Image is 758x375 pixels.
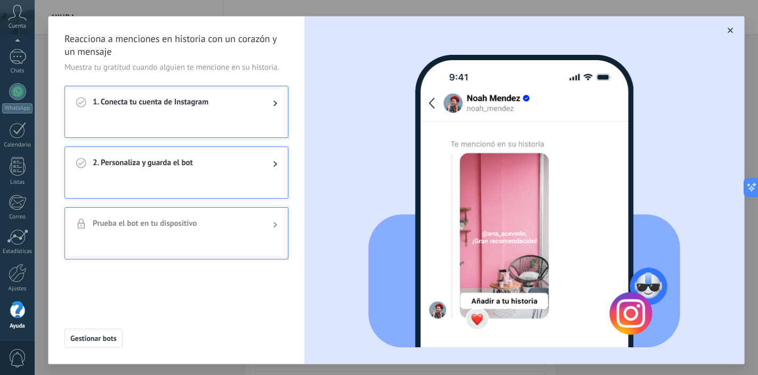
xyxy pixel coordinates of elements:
[93,97,256,110] span: 1. Conecta tu cuenta de Instagram
[9,23,26,30] span: Cuenta
[2,68,33,75] div: Chats
[2,142,33,149] div: Calendario
[2,103,33,113] div: WhatsApp
[93,158,256,170] span: 2. Personaliza y guarda el bot
[368,44,680,347] img: device_es_base.png
[70,335,117,342] span: Gestionar bots
[2,179,33,186] div: Listas
[2,323,33,330] div: Ayuda
[2,248,33,255] div: Estadísticas
[64,62,288,73] span: Muestra tu gratitud cuando alguien te mencione en su historia.
[2,214,33,221] div: Correo
[2,286,33,292] div: Ajustes
[64,32,288,58] span: Reacciona a menciones en historia con un corazón y un mensaje
[64,329,123,348] button: Gestionar bots
[93,218,256,231] span: Prueba el bot en tu dispositivo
